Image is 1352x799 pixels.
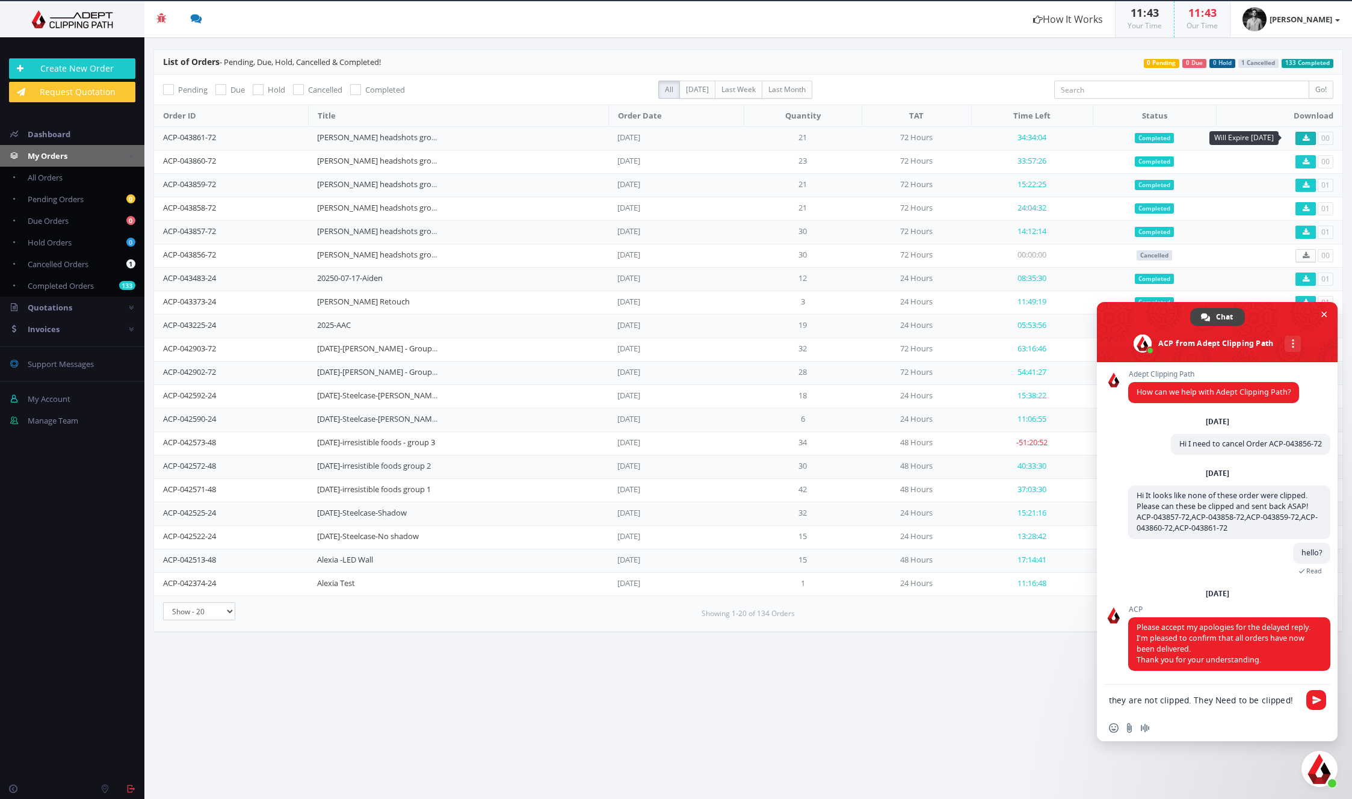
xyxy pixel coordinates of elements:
td: [DATE] [608,197,744,220]
td: 72 Hours [862,197,971,220]
a: ACP-042374-24 [163,578,216,588]
a: ACP-042573-48 [163,437,216,448]
a: [PERSON_NAME] headshots group 4 [317,155,447,166]
div: Will Expire [DATE] [1209,131,1279,145]
td: [DATE] [608,244,744,267]
a: [PERSON_NAME] Retouch [317,296,410,307]
span: Send a file [1125,723,1134,733]
td: [DATE] [608,455,744,478]
td: 48 Hours [862,455,971,478]
td: 48 Hours [862,431,971,455]
a: 20250-07-17-Aiden [317,273,383,283]
td: [DATE] [608,361,744,384]
div: Close chat [1301,751,1338,787]
td: [DATE] [608,126,744,150]
span: - Pending, Due, Hold, Cancelled & Completed! [163,57,381,67]
span: Completed [1135,274,1174,285]
span: 43 [1205,5,1217,20]
td: 24 Hours [862,525,971,549]
span: 133 Completed [1282,59,1333,68]
td: 13:28:42 [971,525,1093,549]
a: [PERSON_NAME] headshots group 1 [317,249,447,260]
a: ACP-043483-24 [163,273,216,283]
td: 24 Hours [862,502,971,525]
span: Hi I need to cancel Order ACP-043856-72 [1179,439,1322,449]
td: 15:21:16 [971,502,1093,525]
td: 32 [744,502,862,525]
span: Send [1306,690,1326,710]
span: Completed [1135,227,1174,238]
td: 14:12:14 [971,220,1093,244]
span: Quantity [785,110,821,121]
a: [PERSON_NAME] headshots group 1 [317,226,447,236]
div: More channels [1285,336,1301,352]
span: 43 [1147,5,1159,20]
a: ACP-042903-72 [163,343,216,354]
a: [DATE]-Steelcase-[PERSON_NAME]-group 2 [317,390,469,401]
td: 72 Hours [862,244,971,267]
span: Cancelled [1137,250,1172,261]
a: Request Quotation [9,82,135,102]
span: 0 Hold [1209,59,1235,68]
span: 0 Due [1182,59,1206,68]
th: Time Left [971,105,1093,127]
a: ACP-043861-72 [163,132,216,143]
span: List of Orders [163,56,220,67]
span: How can we help with Adept Clipping Path? [1137,387,1291,397]
textarea: Compose your message... [1109,695,1299,706]
a: ACP-042902-72 [163,366,216,377]
td: 15:22:25 [971,173,1093,197]
input: Go! [1309,81,1333,99]
label: Last Month [762,81,812,99]
div: Chat [1190,308,1245,326]
span: Completed [365,84,405,95]
span: Please accept my apologies for the delayed reply. I'm pleased to confirm that all orders have now... [1137,622,1310,665]
td: 48 Hours [862,549,971,572]
td: 30 [744,244,862,267]
td: 21 [744,126,862,150]
span: Adept Clipping Path [1128,370,1299,378]
a: [PERSON_NAME] headshots group 3 [317,179,447,190]
a: [DATE]-Steelcase-Shadow [317,507,407,518]
small: Showing 1-20 of 134 Orders [702,608,795,619]
span: Dashboard [28,129,70,140]
td: 72 Hours [862,126,971,150]
a: Alexia Test [317,578,355,588]
b: 1 [126,259,135,268]
td: 37:03:30 [971,478,1093,502]
b: 0 [126,194,135,203]
td: [DATE] [608,478,744,502]
span: Due [230,84,245,95]
a: ACP-042513-48 [163,554,216,565]
img: 2a7d9c1af51d56f28e318c858d271b03 [1242,7,1267,31]
td: 15 [744,549,862,572]
td: [DATE] [608,525,744,549]
a: 2025-AAC [317,319,351,330]
td: 3 [744,291,862,314]
b: 0 [126,238,135,247]
a: ACP-043857-72 [163,226,216,236]
a: [PERSON_NAME] headshots group 2 [317,202,447,213]
td: 19 [744,314,862,338]
td: 24 Hours [862,314,971,338]
td: [DATE] [608,549,744,572]
td: 11:49:19 [971,291,1093,314]
span: Insert an emoji [1109,723,1119,733]
td: [DATE] [608,408,744,431]
td: 72 Hours [862,338,971,361]
td: 34 [744,431,862,455]
td: 6 [744,408,862,431]
td: 54:41:27 [971,361,1093,384]
a: ACP-043856-72 [163,249,216,260]
a: ACP-042592-24 [163,390,216,401]
span: ACP [1128,605,1330,614]
td: [DATE] [608,267,744,291]
strong: [PERSON_NAME] [1270,14,1332,25]
td: 21 [744,197,862,220]
span: All Orders [28,172,63,183]
span: My Account [28,393,70,404]
td: 08:35:30 [971,267,1093,291]
th: Title [308,105,608,127]
span: Read [1306,567,1322,575]
td: 28 [744,361,862,384]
